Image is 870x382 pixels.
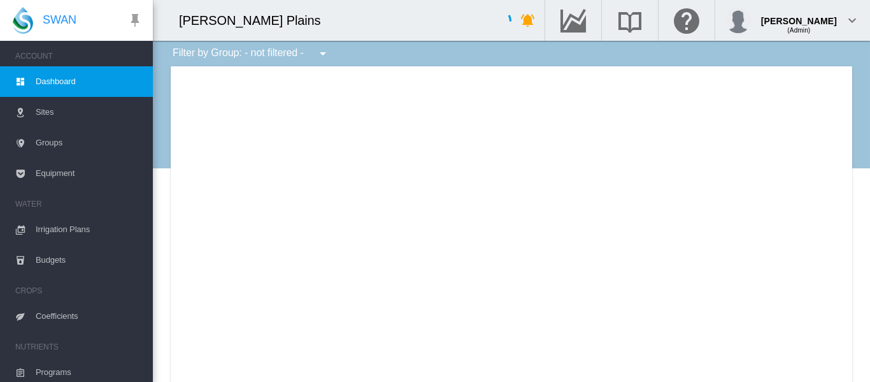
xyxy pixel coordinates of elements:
span: SWAN [43,12,76,28]
span: Sites [36,97,143,128]
img: profile.jpg [725,8,751,33]
span: ACCOUNT [15,46,143,66]
button: icon-bell-ring [515,8,541,33]
md-icon: Go to the Data Hub [558,13,588,28]
md-icon: icon-bell-ring [520,13,536,28]
span: NUTRIENTS [15,337,143,357]
span: (Admin) [787,27,810,34]
span: Groups [36,128,143,158]
img: SWAN-Landscape-Logo-Colour-drop.png [13,7,33,34]
md-icon: icon-pin [127,13,143,28]
span: Dashboard [36,66,143,97]
span: Coefficients [36,301,143,332]
span: Equipment [36,158,143,189]
span: Irrigation Plans [36,214,143,245]
div: Filter by Group: - not filtered - [163,41,339,66]
div: [PERSON_NAME] Plains [179,11,332,29]
span: Budgets [36,245,143,275]
button: icon-menu-down [310,41,336,66]
span: CROPS [15,281,143,301]
div: [PERSON_NAME] [761,10,837,22]
md-icon: Click here for help [671,13,702,28]
span: WATER [15,194,143,214]
md-icon: icon-chevron-down [845,13,860,28]
md-icon: icon-menu-down [315,46,331,61]
md-icon: Search the knowledge base [615,13,645,28]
